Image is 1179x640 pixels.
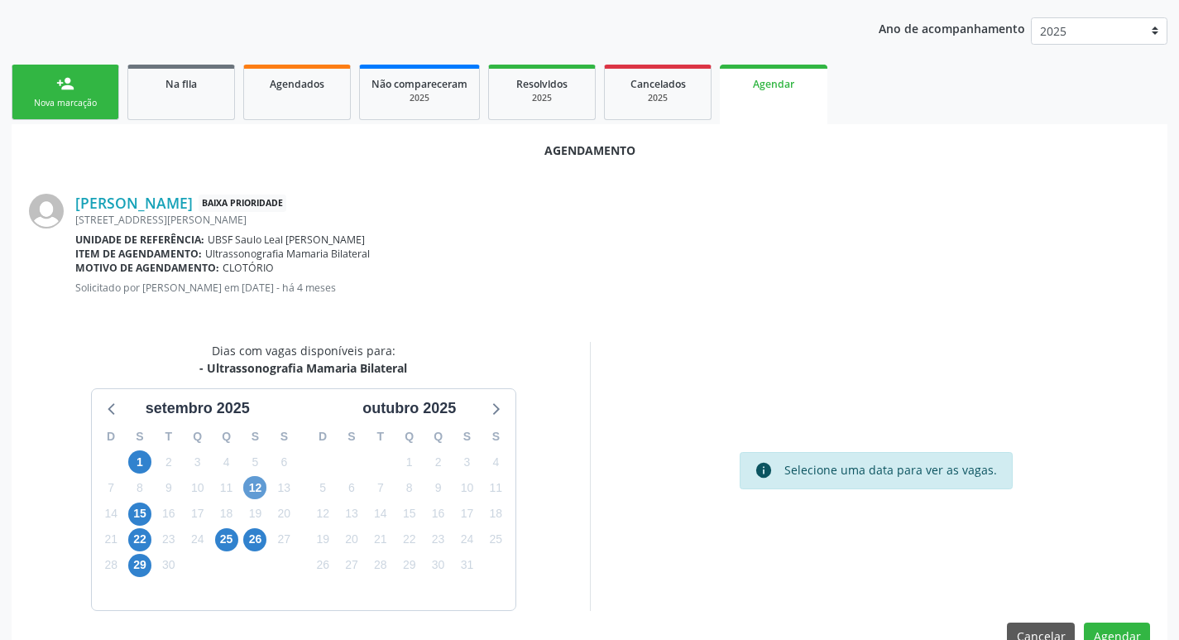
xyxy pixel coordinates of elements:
[139,397,256,420] div: setembro 2025
[630,77,686,91] span: Cancelados
[311,476,334,499] span: domingo, 5 de outubro de 2025
[311,528,334,551] span: domingo, 19 de outubro de 2025
[398,476,421,499] span: quarta-feira, 8 de outubro de 2025
[157,450,180,474] span: terça-feira, 2 de setembro de 2025
[243,476,266,499] span: sexta-feira, 12 de setembro de 2025
[215,528,238,551] span: quinta-feira, 25 de setembro de 2025
[186,476,209,499] span: quarta-feira, 10 de setembro de 2025
[270,424,299,450] div: S
[340,554,363,577] span: segunda-feira, 27 de outubro de 2025
[455,450,478,474] span: sexta-feira, 3 de outubro de 2025
[97,424,126,450] div: D
[501,92,583,104] div: 2025
[616,92,699,104] div: 2025
[157,528,180,551] span: terça-feira, 23 de setembro de 2025
[75,281,1150,295] p: Solicitado por [PERSON_NAME] em [DATE] - há 4 meses
[755,461,773,479] i: info
[29,142,1150,159] div: Agendamento
[243,528,266,551] span: sexta-feira, 26 de setembro de 2025
[879,17,1025,38] p: Ano de acompanhamento
[128,476,151,499] span: segunda-feira, 8 de setembro de 2025
[241,424,270,450] div: S
[128,528,151,551] span: segunda-feira, 22 de setembro de 2025
[427,528,450,551] span: quinta-feira, 23 de outubro de 2025
[371,77,467,91] span: Não compareceram
[223,261,274,275] span: CLOTÓRIO
[272,476,295,499] span: sábado, 13 de setembro de 2025
[311,503,334,526] span: domingo, 12 de outubro de 2025
[199,195,286,212] span: Baixa Prioridade
[356,397,462,420] div: outubro 2025
[484,528,507,551] span: sábado, 25 de outubro de 2025
[371,92,467,104] div: 2025
[516,77,568,91] span: Resolvidos
[369,528,392,551] span: terça-feira, 21 de outubro de 2025
[75,213,1150,227] div: [STREET_ADDRESS][PERSON_NAME]
[199,359,407,377] div: - Ultrassonografia Mamaria Bilateral
[369,503,392,526] span: terça-feira, 14 de outubro de 2025
[427,476,450,499] span: quinta-feira, 9 de outubro de 2025
[75,233,204,247] b: Unidade de referência:
[212,424,241,450] div: Q
[340,528,363,551] span: segunda-feira, 20 de outubro de 2025
[398,503,421,526] span: quarta-feira, 15 de outubro de 2025
[340,476,363,499] span: segunda-feira, 6 de outubro de 2025
[99,503,122,526] span: domingo, 14 de setembro de 2025
[272,503,295,526] span: sábado, 20 de setembro de 2025
[453,424,482,450] div: S
[154,424,183,450] div: T
[455,554,478,577] span: sexta-feira, 31 de outubro de 2025
[482,424,510,450] div: S
[75,261,219,275] b: Motivo de agendamento:
[205,247,370,261] span: Ultrassonografia Mamaria Bilateral
[272,528,295,551] span: sábado, 27 de setembro de 2025
[369,554,392,577] span: terça-feira, 28 de outubro de 2025
[398,554,421,577] span: quarta-feira, 29 de outubro de 2025
[398,450,421,474] span: quarta-feira, 1 de outubro de 2025
[157,554,180,577] span: terça-feira, 30 de setembro de 2025
[340,503,363,526] span: segunda-feira, 13 de outubro de 2025
[199,342,407,377] div: Dias com vagas disponíveis para:
[398,528,421,551] span: quarta-feira, 22 de outubro de 2025
[484,450,507,474] span: sábado, 4 de outubro de 2025
[427,503,450,526] span: quinta-feira, 16 de outubro de 2025
[215,476,238,499] span: quinta-feira, 11 de setembro de 2025
[784,461,997,479] div: Selecione uma data para ver as vagas.
[366,424,395,450] div: T
[157,476,180,499] span: terça-feira, 9 de setembro de 2025
[128,554,151,577] span: segunda-feira, 29 de setembro de 2025
[75,194,193,212] a: [PERSON_NAME]
[126,424,155,450] div: S
[311,554,334,577] span: domingo, 26 de outubro de 2025
[186,528,209,551] span: quarta-feira, 24 de setembro de 2025
[753,77,794,91] span: Agendar
[243,450,266,474] span: sexta-feira, 5 de setembro de 2025
[99,528,122,551] span: domingo, 21 de setembro de 2025
[338,424,367,450] div: S
[484,476,507,499] span: sábado, 11 de outubro de 2025
[157,503,180,526] span: terça-feira, 16 de setembro de 2025
[427,554,450,577] span: quinta-feira, 30 de outubro de 2025
[427,450,450,474] span: quinta-feira, 2 de outubro de 2025
[424,424,453,450] div: Q
[369,476,392,499] span: terça-feira, 7 de outubro de 2025
[128,450,151,474] span: segunda-feira, 1 de setembro de 2025
[395,424,424,450] div: Q
[186,503,209,526] span: quarta-feira, 17 de setembro de 2025
[99,476,122,499] span: domingo, 7 de setembro de 2025
[455,528,478,551] span: sexta-feira, 24 de outubro de 2025
[272,450,295,474] span: sábado, 6 de setembro de 2025
[455,503,478,526] span: sexta-feira, 17 de outubro de 2025
[186,450,209,474] span: quarta-feira, 3 de setembro de 2025
[484,503,507,526] span: sábado, 18 de outubro de 2025
[183,424,212,450] div: Q
[208,233,365,247] span: UBSF Saulo Leal [PERSON_NAME]
[128,503,151,526] span: segunda-feira, 15 de setembro de 2025
[75,247,202,261] b: Item de agendamento:
[24,97,107,109] div: Nova marcação
[270,77,324,91] span: Agendados
[215,450,238,474] span: quinta-feira, 4 de setembro de 2025
[165,77,197,91] span: Na fila
[56,75,74,93] div: person_add
[309,424,338,450] div: D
